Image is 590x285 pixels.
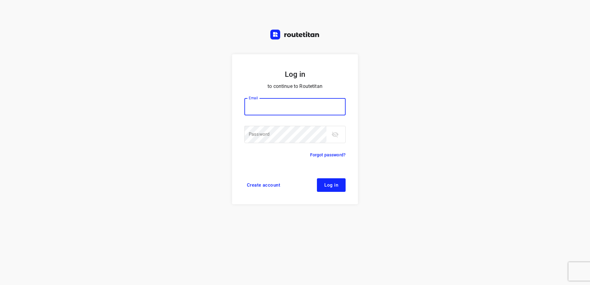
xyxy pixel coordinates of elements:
[317,178,346,192] button: Log in
[247,183,280,188] span: Create account
[324,183,338,188] span: Log in
[244,178,283,192] a: Create account
[244,82,346,91] p: to continue to Routetitan
[244,69,346,80] h5: Log in
[310,151,346,159] a: Forgot password?
[270,30,320,39] img: Routetitan
[329,128,341,141] button: toggle password visibility
[270,30,320,41] a: Routetitan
